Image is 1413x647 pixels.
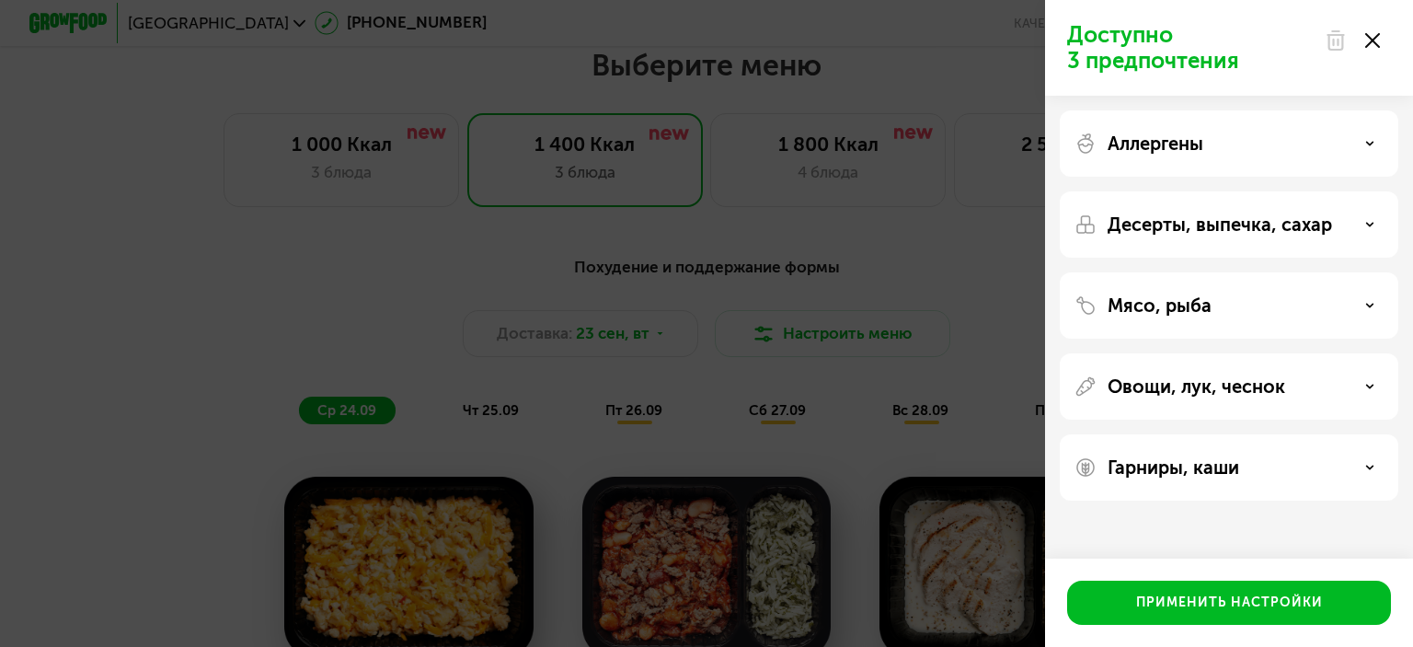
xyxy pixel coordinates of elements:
button: Применить настройки [1067,581,1391,625]
p: Доступно 3 предпочтения [1067,22,1314,74]
p: Аллергены [1108,133,1203,155]
p: Гарниры, каши [1108,456,1239,479]
div: Применить настройки [1136,594,1323,612]
p: Овощи, лук, чеснок [1108,375,1285,398]
p: Мясо, рыба [1108,295,1212,317]
p: Десерты, выпечка, сахар [1108,214,1332,236]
